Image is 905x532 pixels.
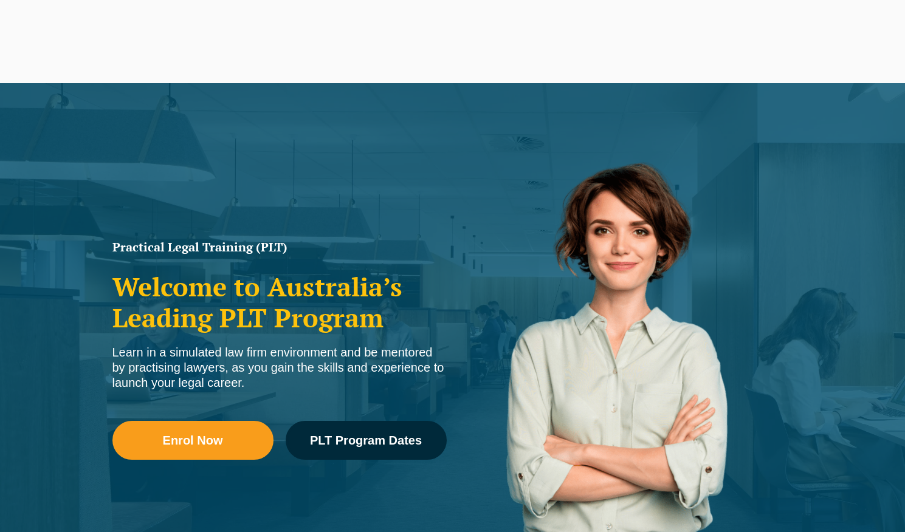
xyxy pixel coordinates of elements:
[163,434,223,446] span: Enrol Now
[286,421,447,460] a: PLT Program Dates
[112,345,447,390] div: Learn in a simulated law firm environment and be mentored by practising lawyers, as you gain the ...
[112,241,447,253] h1: Practical Legal Training (PLT)
[310,434,422,446] span: PLT Program Dates
[112,421,274,460] a: Enrol Now
[112,271,447,333] h2: Welcome to Australia’s Leading PLT Program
